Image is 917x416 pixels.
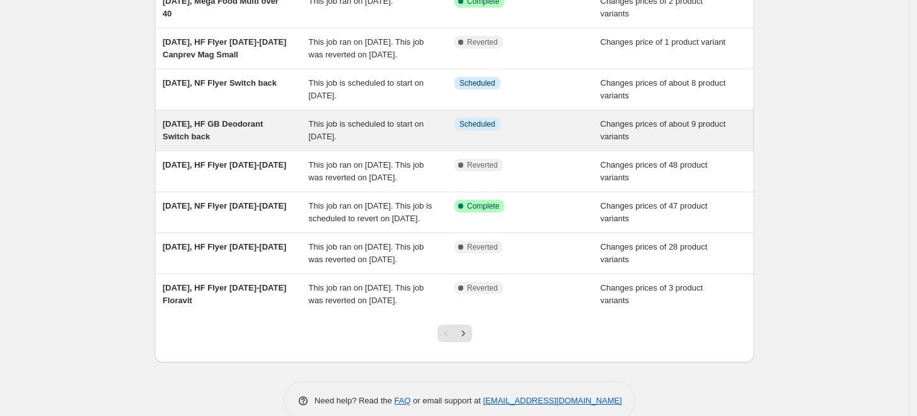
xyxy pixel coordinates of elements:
[467,160,498,170] span: Reverted
[467,201,499,211] span: Complete
[309,283,424,305] span: This job ran on [DATE]. This job was reverted on [DATE].
[411,396,483,405] span: or email support at
[309,119,424,141] span: This job is scheduled to start on [DATE].
[163,283,286,305] span: [DATE], HF Flyer [DATE]-[DATE] Floravit
[601,37,726,47] span: Changes price of 1 product variant
[437,325,472,342] nav: Pagination
[395,396,411,405] a: FAQ
[454,325,472,342] button: Next
[163,242,286,251] span: [DATE], HF Flyer [DATE]-[DATE]
[601,242,708,264] span: Changes prices of 28 product variants
[601,283,703,305] span: Changes prices of 3 product variants
[309,37,424,59] span: This job ran on [DATE]. This job was reverted on [DATE].
[314,396,395,405] span: Need help? Read the
[163,160,286,170] span: [DATE], HF Flyer [DATE]-[DATE]
[483,396,622,405] a: [EMAIL_ADDRESS][DOMAIN_NAME]
[309,160,424,182] span: This job ran on [DATE]. This job was reverted on [DATE].
[309,242,424,264] span: This job ran on [DATE]. This job was reverted on [DATE].
[467,283,498,293] span: Reverted
[467,242,498,252] span: Reverted
[459,78,495,88] span: Scheduled
[601,78,726,100] span: Changes prices of about 8 product variants
[163,201,286,211] span: [DATE], NF Flyer [DATE]-[DATE]
[163,78,277,88] span: [DATE], NF Flyer Switch back
[467,37,498,47] span: Reverted
[309,78,424,100] span: This job is scheduled to start on [DATE].
[601,119,726,141] span: Changes prices of about 9 product variants
[163,119,263,141] span: [DATE], HF GB Deodorant Switch back
[309,201,432,223] span: This job ran on [DATE]. This job is scheduled to revert on [DATE].
[601,160,708,182] span: Changes prices of 48 product variants
[459,119,495,129] span: Scheduled
[163,37,286,59] span: [DATE], HF Flyer [DATE]-[DATE] Canprev Mag Small
[601,201,708,223] span: Changes prices of 47 product variants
